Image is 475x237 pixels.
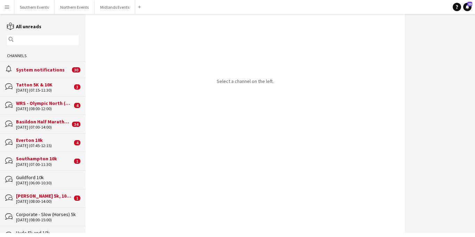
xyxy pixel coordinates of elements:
div: [DATE] (08:00-12:00) [16,106,72,111]
a: All unreads [7,23,41,30]
div: Hyde 5k and 10k [16,230,79,236]
div: Everton 10k [16,137,72,143]
div: [DATE] (08:00-15:00) [16,217,79,222]
span: 1 [74,159,80,164]
div: WRS - Olympic North (Women Only) [16,100,72,106]
div: [DATE] (07:00-14:00) [16,125,70,130]
div: Basildon Half Marathon & Juniors [16,118,70,125]
span: 3 [74,84,80,90]
a: 99 [463,3,472,11]
div: [DATE] (06:00-10:30) [16,181,79,185]
span: 34 [72,122,80,127]
div: [DATE] (07:00-11:30) [16,162,72,167]
div: Corporate - Slow (Horses) 5k [16,211,79,217]
div: Tatton 5K & 10K [16,82,72,88]
div: System notifications [16,67,70,73]
div: [DATE] (07:45-12:15) [16,143,72,148]
div: Southampton 10k [16,155,72,162]
span: 1 [74,196,80,201]
p: Select a channel on the left. [217,78,274,84]
button: Midlands Events [95,0,135,14]
div: [PERSON_NAME] 5k, 10k & HM [16,193,72,199]
span: 30 [72,67,80,72]
button: Southern Events [14,0,55,14]
span: 4 [74,103,80,108]
div: [DATE] (08:00-14:00) [16,199,72,204]
button: Northern Events [55,0,95,14]
span: 4 [74,140,80,145]
span: 99 [467,2,472,6]
div: Guildford 10k [16,174,79,181]
div: [DATE] (07:15-11:30) [16,88,72,93]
